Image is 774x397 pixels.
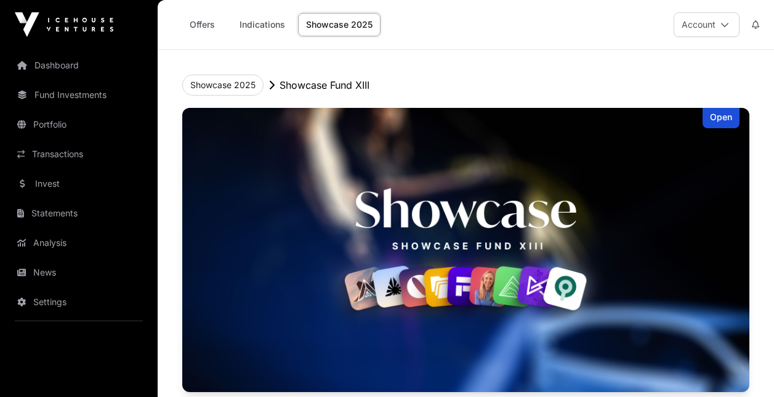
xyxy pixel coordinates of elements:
button: Showcase 2025 [182,75,264,96]
a: Analysis [10,229,148,256]
a: Statements [10,200,148,227]
a: Indications [232,13,293,36]
img: Icehouse Ventures Logo [15,12,113,37]
a: Settings [10,289,148,316]
div: Open [703,108,740,128]
a: Portfolio [10,111,148,138]
a: Fund Investments [10,81,148,108]
button: Account [674,12,740,37]
a: Transactions [10,141,148,168]
a: Offers [177,13,227,36]
a: Invest [10,170,148,197]
a: Showcase 2025 [298,13,381,36]
a: Dashboard [10,52,148,79]
p: Showcase Fund XIII [280,78,369,92]
img: Showcase Fund XIII [182,108,749,392]
a: News [10,259,148,286]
